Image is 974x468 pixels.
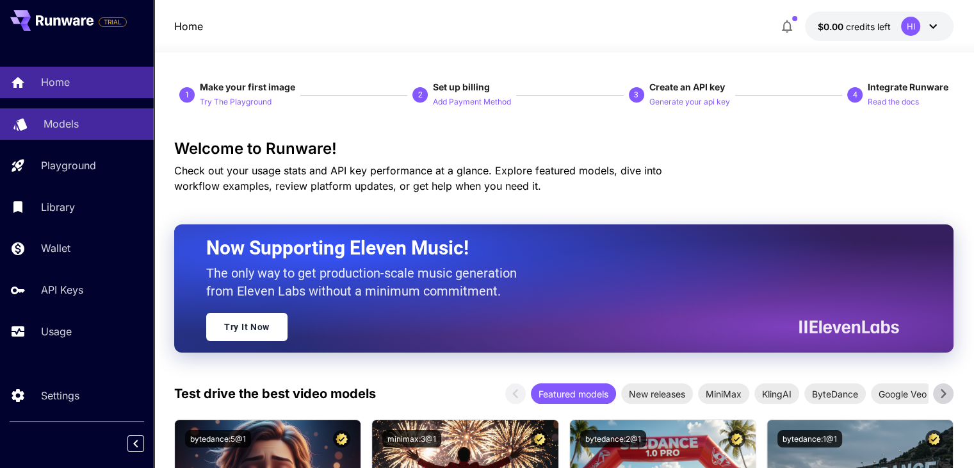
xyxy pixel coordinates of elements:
button: Collapse sidebar [127,435,144,452]
button: Certified Model – Vetted for best performance and includes a commercial license. [925,430,943,447]
button: Generate your api key [649,94,730,109]
button: Read the docs [868,94,919,109]
p: 2 [418,89,423,101]
button: bytedance:2@1 [580,430,646,447]
p: Playground [41,158,96,173]
p: Read the docs [868,96,919,108]
div: Collapse sidebar [137,432,154,455]
span: Set up billing [433,81,490,92]
div: $0.00 [818,20,891,33]
p: Try The Playground [200,96,272,108]
button: $0.00HI [805,12,954,41]
button: bytedance:5@1 [185,430,251,447]
div: ByteDance [804,383,866,404]
span: Create an API key [649,81,725,92]
button: bytedance:1@1 [777,430,842,447]
p: Usage [41,324,72,339]
p: Library [41,199,75,215]
p: Test drive the best video models [174,384,376,403]
span: Check out your usage stats and API key performance at a glance. Explore featured models, dive int... [174,164,662,192]
div: Featured models [531,383,616,404]
button: Certified Model – Vetted for best performance and includes a commercial license. [728,430,745,447]
span: $0.00 [818,21,846,32]
span: Add your payment card to enable full platform functionality. [99,14,127,29]
a: Try It Now [206,313,288,341]
button: Add Payment Method [433,94,511,109]
div: HI [901,17,920,36]
h3: Welcome to Runware! [174,140,954,158]
span: Integrate Runware [868,81,948,92]
div: MiniMax [698,383,749,404]
p: 1 [185,89,190,101]
a: Home [174,19,203,34]
button: minimax:3@1 [382,430,441,447]
p: The only way to get production-scale music generation from Eleven Labs without a minimum commitment. [206,264,526,300]
span: Make your first image [200,81,295,92]
p: API Keys [41,282,83,297]
button: Certified Model – Vetted for best performance and includes a commercial license. [333,430,350,447]
span: MiniMax [698,387,749,401]
div: New releases [621,383,693,404]
h2: Now Supporting Eleven Music! [206,236,889,260]
span: New releases [621,387,693,401]
p: Generate your api key [649,96,730,108]
p: Wallet [41,240,70,256]
button: Certified Model – Vetted for best performance and includes a commercial license. [531,430,548,447]
p: Home [41,74,70,90]
p: Settings [41,388,79,403]
p: Add Payment Method [433,96,511,108]
button: Try The Playground [200,94,272,109]
div: Google Veo [871,383,934,404]
span: KlingAI [754,387,799,401]
span: credits left [846,21,891,32]
span: Featured models [531,387,616,401]
span: Google Veo [871,387,934,401]
span: ByteDance [804,387,866,401]
p: 3 [634,89,638,101]
nav: breadcrumb [174,19,203,34]
span: TRIAL [99,17,126,27]
p: Models [44,116,79,131]
p: 4 [852,89,857,101]
div: KlingAI [754,383,799,404]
